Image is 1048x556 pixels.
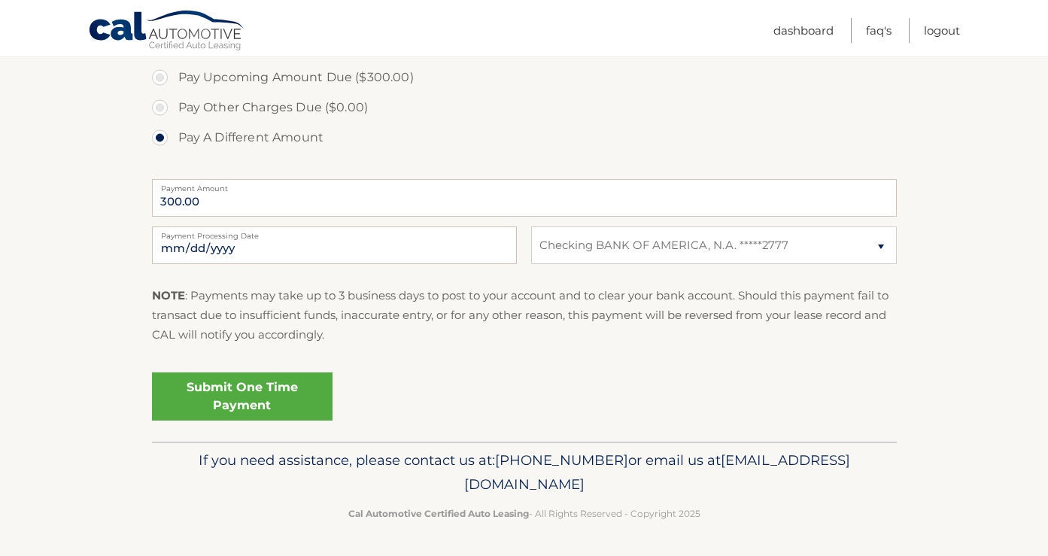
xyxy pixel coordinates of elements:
label: Payment Amount [152,179,897,191]
label: Payment Processing Date [152,226,517,239]
a: Logout [924,18,960,43]
p: - All Rights Reserved - Copyright 2025 [162,506,887,521]
a: Cal Automotive [88,10,246,53]
a: FAQ's [866,18,892,43]
p: : Payments may take up to 3 business days to post to your account and to clear your bank account.... [152,286,897,345]
p: If you need assistance, please contact us at: or email us at [162,448,887,497]
a: Submit One Time Payment [152,372,333,421]
strong: NOTE [152,288,185,302]
input: Payment Amount [152,179,897,217]
label: Pay Other Charges Due ($0.00) [152,93,897,123]
input: Payment Date [152,226,517,264]
label: Pay A Different Amount [152,123,897,153]
a: Dashboard [773,18,834,43]
span: [EMAIL_ADDRESS][DOMAIN_NAME] [464,451,850,493]
label: Pay Upcoming Amount Due ($300.00) [152,62,897,93]
span: [PHONE_NUMBER] [495,451,628,469]
strong: Cal Automotive Certified Auto Leasing [348,508,529,519]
